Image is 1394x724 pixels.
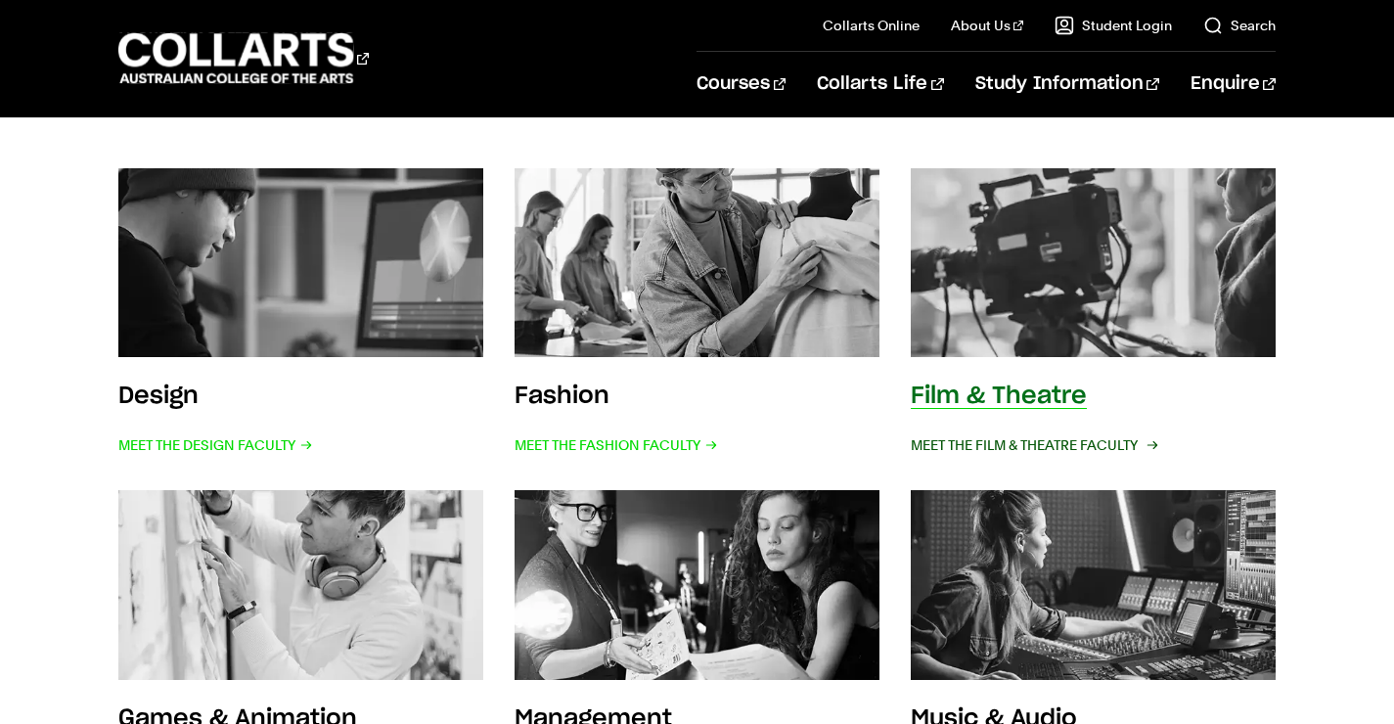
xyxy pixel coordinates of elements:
[1203,16,1276,35] a: Search
[817,52,943,116] a: Collarts Life
[515,431,718,459] span: Meet the Fashion Faculty
[697,52,786,116] a: Courses
[118,30,369,86] div: Go to homepage
[823,16,920,35] a: Collarts Online
[911,385,1087,408] h3: Film & Theatre
[911,431,1155,459] span: Meet the Film & Theatre Faculty
[975,52,1159,116] a: Study Information
[951,16,1023,35] a: About Us
[515,168,879,459] a: Fashion Meet the Fashion Faculty
[911,168,1276,459] a: Film & Theatre Meet the Film & Theatre Faculty
[118,385,199,408] h3: Design
[515,385,609,408] h3: Fashion
[1055,16,1172,35] a: Student Login
[118,431,313,459] span: Meet the Design Faculty
[118,168,483,459] a: Design Meet the Design Faculty
[1191,52,1276,116] a: Enquire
